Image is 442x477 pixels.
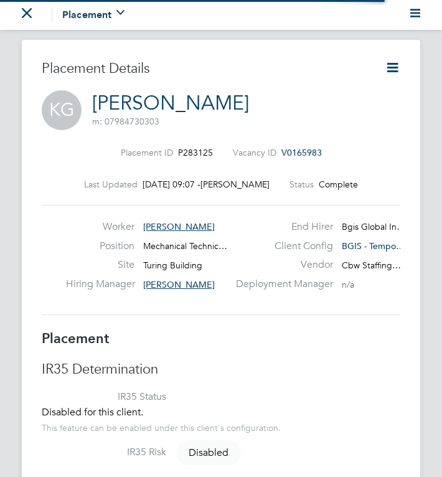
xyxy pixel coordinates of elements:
label: Hiring Manager [66,278,134,291]
label: Deployment Manager [228,278,333,291]
span: Cbw Staffing… [342,260,401,271]
h3: Placement Details [42,60,366,78]
label: IR35 Status [42,390,166,404]
label: IR35 Risk [42,446,166,459]
span: KG [42,90,82,130]
label: Vacancy ID [233,147,276,158]
label: Position [66,240,134,253]
label: Placement ID [121,147,173,158]
button: Placement [62,7,125,22]
label: End Hirer [228,220,333,234]
span: m: 07984730303 [92,116,159,127]
h3: IR35 Determination [42,361,400,379]
span: BGIS - Tempo… [342,240,405,252]
div: This feature can be enabled under this client's configuration. [42,419,281,433]
label: Vendor [228,258,333,272]
label: Worker [66,220,134,234]
span: Mechanical Technic… [143,240,227,252]
label: Status [289,179,314,190]
span: Complete [319,179,358,190]
span: Bgis Global In… [342,221,405,232]
label: Client Config [228,240,333,253]
span: [PERSON_NAME] [143,279,215,290]
span: [PERSON_NAME] [143,221,215,232]
span: [PERSON_NAME] [200,179,270,190]
a: [PERSON_NAME] [92,91,249,115]
span: Disabled [176,440,241,465]
span: Disabled for this client. [42,406,143,418]
span: [DATE] 09:07 - [143,179,200,190]
span: P283125 [178,147,213,158]
span: Turing Building [143,260,202,271]
label: Last Updated [84,179,138,190]
b: Placement [42,330,110,347]
span: V0165983 [281,147,322,158]
span: n/a [342,279,354,290]
label: Site [66,258,134,272]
